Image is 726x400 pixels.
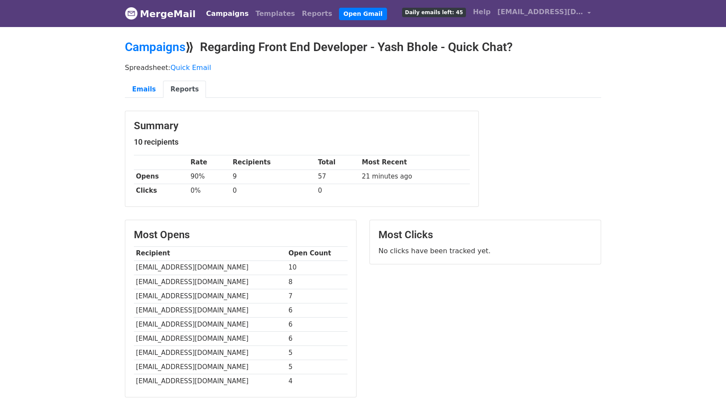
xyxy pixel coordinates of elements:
[286,275,348,289] td: 8
[188,184,230,198] td: 0%
[316,184,360,198] td: 0
[163,81,206,98] a: Reports
[134,170,188,184] th: Opens
[339,8,387,20] a: Open Gmail
[134,120,470,132] h3: Summary
[134,261,286,275] td: [EMAIL_ADDRESS][DOMAIN_NAME]
[231,155,316,170] th: Recipients
[286,261,348,275] td: 10
[316,155,360,170] th: Total
[134,360,286,374] td: [EMAIL_ADDRESS][DOMAIN_NAME]
[316,170,360,184] td: 57
[134,246,286,261] th: Recipient
[125,81,163,98] a: Emails
[399,3,469,21] a: Daily emails left: 45
[134,275,286,289] td: [EMAIL_ADDRESS][DOMAIN_NAME]
[469,3,494,21] a: Help
[286,318,348,332] td: 6
[252,5,298,22] a: Templates
[125,7,138,20] img: MergeMail logo
[402,8,466,17] span: Daily emails left: 45
[134,137,470,147] h5: 10 recipients
[231,170,316,184] td: 9
[125,40,601,55] h2: ⟫ Regarding Front End Developer - Yash Bhole - Quick Chat?
[134,184,188,198] th: Clicks
[134,229,348,241] h3: Most Opens
[286,246,348,261] th: Open Count
[188,170,230,184] td: 90%
[494,3,594,24] a: [EMAIL_ADDRESS][DOMAIN_NAME]
[134,289,286,303] td: [EMAIL_ADDRESS][DOMAIN_NAME]
[299,5,336,22] a: Reports
[134,346,286,360] td: [EMAIL_ADDRESS][DOMAIN_NAME]
[231,184,316,198] td: 0
[286,374,348,388] td: 4
[134,303,286,317] td: [EMAIL_ADDRESS][DOMAIN_NAME]
[378,246,592,255] p: No clicks have been tracked yet.
[286,346,348,360] td: 5
[134,318,286,332] td: [EMAIL_ADDRESS][DOMAIN_NAME]
[378,229,592,241] h3: Most Clicks
[125,5,196,23] a: MergeMail
[134,374,286,388] td: [EMAIL_ADDRESS][DOMAIN_NAME]
[286,289,348,303] td: 7
[360,170,470,184] td: 21 minutes ago
[125,40,185,54] a: Campaigns
[125,63,601,72] p: Spreadsheet:
[360,155,470,170] th: Most Recent
[170,64,211,72] a: Quick Email
[203,5,252,22] a: Campaigns
[286,332,348,346] td: 6
[188,155,230,170] th: Rate
[497,7,583,17] span: [EMAIL_ADDRESS][DOMAIN_NAME]
[286,303,348,317] td: 6
[286,360,348,374] td: 5
[134,332,286,346] td: [EMAIL_ADDRESS][DOMAIN_NAME]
